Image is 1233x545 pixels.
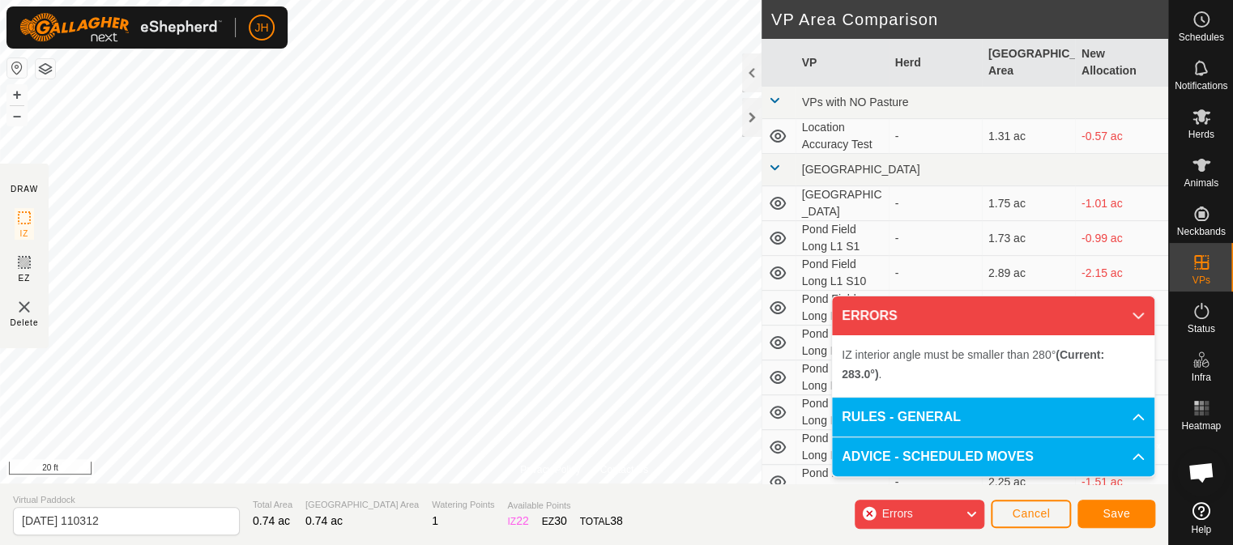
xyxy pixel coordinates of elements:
td: -2.15 ac [1075,256,1168,291]
td: -0.57 ac [1075,119,1168,154]
span: EZ [19,272,31,284]
span: IZ interior angle must be smaller than 280° . [842,348,1104,381]
span: 0.74 ac [305,514,343,527]
span: Schedules [1178,32,1223,42]
span: VPs [1192,275,1210,285]
td: Location Accuracy Test [796,119,889,154]
a: Contact Us [600,462,648,477]
div: - [895,195,975,212]
span: Notifications [1175,81,1227,91]
span: Help [1191,525,1211,534]
span: [GEOGRAPHIC_DATA] Area [305,498,419,512]
span: 0.74 ac [253,514,290,527]
span: Available Points [507,499,622,513]
td: Pond Field Long L1 S3 [796,395,889,430]
p-accordion-header: ADVICE - SCHEDULED MOVES [832,437,1154,476]
button: – [7,106,27,126]
span: 1 [432,514,438,527]
span: Cancel [1012,507,1050,520]
button: Map Layers [36,59,55,79]
a: Privacy Policy [520,462,581,477]
div: EZ [542,513,567,530]
td: [GEOGRAPHIC_DATA] [796,186,889,221]
span: Infra [1191,373,1210,382]
div: IZ [507,513,528,530]
td: -1.01 ac [1075,186,1168,221]
span: VPs with NO Pasture [802,96,909,109]
p-accordion-header: RULES - GENERAL [832,398,1154,436]
td: -0.99 ac [1075,221,1168,256]
div: - [895,230,975,247]
span: 38 [610,514,623,527]
div: - [895,474,975,491]
td: Pond Field Long L1 S1 [796,221,889,256]
span: Errors [881,507,912,520]
span: JH [254,19,268,36]
span: Delete [11,317,39,329]
img: Gallagher Logo [19,13,222,42]
p-accordion-content: ERRORS [832,335,1154,397]
button: Cancel [991,500,1071,528]
td: Pond Field Long L1 S4 [796,430,889,465]
a: Help [1169,496,1233,541]
th: New Allocation [1075,39,1168,87]
td: 1.75 ac [982,186,1075,221]
th: Herd [889,39,982,87]
div: DRAW [11,183,38,195]
span: ERRORS [842,306,897,326]
td: 2.25 ac [982,465,1075,500]
td: 1.73 ac [982,221,1075,256]
th: [GEOGRAPHIC_DATA] Area [982,39,1075,87]
td: Pond Field Long L1 S5 [796,465,889,500]
span: ADVICE - SCHEDULED MOVES [842,447,1033,466]
div: TOTAL [580,513,623,530]
td: Pond Field Long L1 S11 [796,291,889,326]
span: Save [1103,507,1130,520]
td: -2.25 ac [1075,291,1168,326]
td: 1.31 ac [982,119,1075,154]
div: - [895,128,975,145]
span: Status [1187,324,1214,334]
span: Animals [1184,178,1218,188]
img: VP [15,297,34,317]
td: Pond Field Long L1 S12 [796,326,889,360]
p-accordion-header: ERRORS [832,296,1154,335]
button: Save [1077,500,1155,528]
div: Open chat [1177,448,1226,496]
td: 2.99 ac [982,291,1075,326]
span: Total Area [253,498,292,512]
td: -1.51 ac [1075,465,1168,500]
button: + [7,85,27,104]
span: Neckbands [1176,227,1225,236]
span: RULES - GENERAL [842,407,961,427]
span: 30 [554,514,567,527]
span: 22 [516,514,529,527]
span: Virtual Paddock [13,493,240,507]
span: Heatmap [1181,421,1221,431]
span: Herds [1188,130,1214,139]
td: 2.89 ac [982,256,1075,291]
th: VP [796,39,889,87]
span: [GEOGRAPHIC_DATA] [802,163,920,176]
h2: VP Area Comparison [771,10,1168,29]
td: Pond Field Long L1 S2 [796,360,889,395]
button: Reset Map [7,58,27,78]
span: IZ [20,228,29,240]
td: Pond Field Long L1 S10 [796,256,889,291]
div: - [895,265,975,282]
span: Watering Points [432,498,494,512]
